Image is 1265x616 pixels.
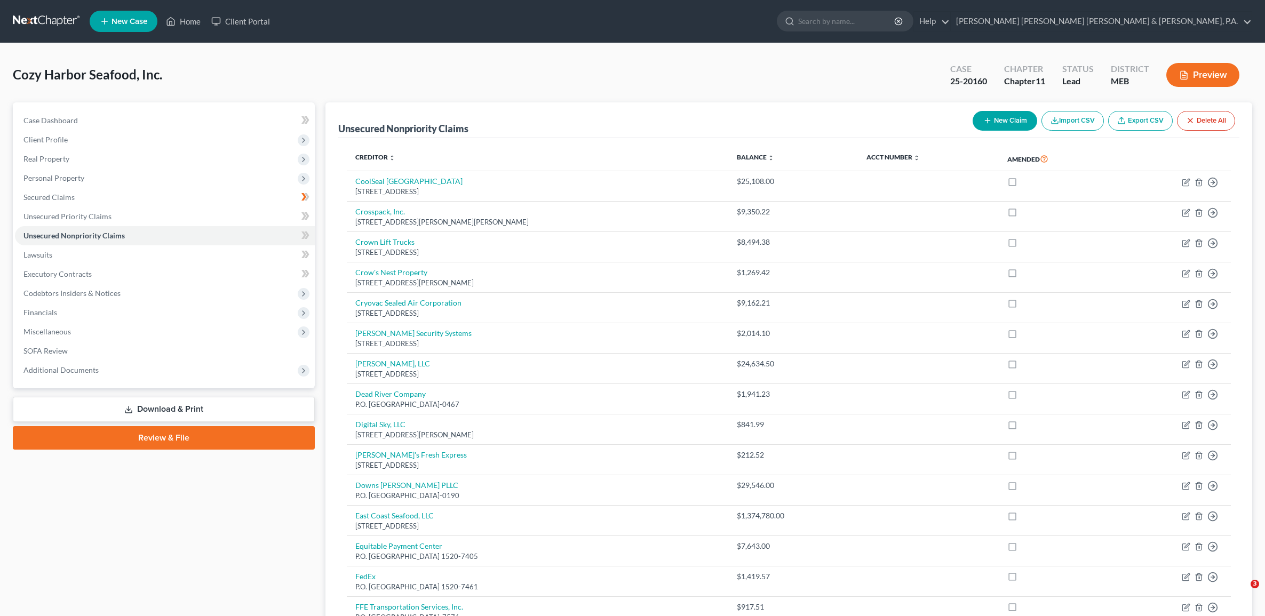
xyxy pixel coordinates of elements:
a: Home [161,12,206,31]
a: Export CSV [1108,111,1173,131]
div: P.O. [GEOGRAPHIC_DATA]-0467 [355,399,720,410]
span: Codebtors Insiders & Notices [23,289,121,298]
button: New Claim [973,111,1037,131]
a: Executory Contracts [15,265,315,284]
div: [STREET_ADDRESS] [355,187,720,197]
a: Equitable Payment Center [355,541,442,550]
a: FedEx [355,572,376,581]
a: Lawsuits [15,245,315,265]
div: [STREET_ADDRESS] [355,247,720,258]
div: $24,634.50 [737,358,849,369]
a: SOFA Review [15,341,315,361]
span: Lawsuits [23,250,52,259]
div: [STREET_ADDRESS] [355,308,720,318]
span: Executory Contracts [23,269,92,278]
div: [STREET_ADDRESS][PERSON_NAME] [355,278,720,288]
div: $1,941.23 [737,389,849,399]
div: $8,494.38 [737,237,849,247]
a: Crosspack, Inc. [355,207,405,216]
div: Chapter [1004,63,1045,75]
span: Personal Property [23,173,84,182]
a: Crow's Nest Property [355,268,427,277]
div: [STREET_ADDRESS] [355,460,720,470]
div: P.O. [GEOGRAPHIC_DATA]-0190 [355,491,720,501]
div: District [1111,63,1149,75]
div: $212.52 [737,450,849,460]
span: Secured Claims [23,193,75,202]
span: Real Property [23,154,69,163]
div: [STREET_ADDRESS] [355,369,720,379]
th: Amended [999,147,1115,171]
div: [STREET_ADDRESS][PERSON_NAME][PERSON_NAME] [355,217,720,227]
a: Case Dashboard [15,111,315,130]
a: Unsecured Nonpriority Claims [15,226,315,245]
div: Status [1062,63,1094,75]
div: $9,350.22 [737,206,849,217]
a: Download & Print [13,397,315,422]
div: Case [950,63,987,75]
a: Secured Claims [15,188,315,207]
a: Digital Sky, LLC [355,420,405,429]
div: $29,546.00 [737,480,849,491]
a: Balance unfold_more [737,153,774,161]
a: Help [914,12,950,31]
div: $1,374,780.00 [737,510,849,521]
div: [STREET_ADDRESS] [355,521,720,531]
div: Lead [1062,75,1094,87]
div: P.O. [GEOGRAPHIC_DATA] 1520-7405 [355,551,720,562]
div: $917.51 [737,602,849,612]
span: Client Profile [23,135,68,144]
a: Acct Number unfold_more [866,153,920,161]
iframe: Intercom live chat [1229,580,1254,605]
div: $841.99 [737,419,849,430]
i: unfold_more [768,155,774,161]
div: Unsecured Nonpriority Claims [338,122,468,135]
a: Client Portal [206,12,275,31]
div: [STREET_ADDRESS] [355,339,720,349]
span: Case Dashboard [23,116,78,125]
span: SOFA Review [23,346,68,355]
a: Downs [PERSON_NAME] PLLC [355,481,458,490]
div: $25,108.00 [737,176,849,187]
div: MEB [1111,75,1149,87]
div: $7,643.00 [737,541,849,551]
a: Creditor unfold_more [355,153,395,161]
button: Import CSV [1041,111,1104,131]
a: East Coast Seafood, LLC [355,511,434,520]
i: unfold_more [913,155,920,161]
span: Unsecured Nonpriority Claims [23,231,125,240]
div: $1,419.57 [737,571,849,582]
div: [STREET_ADDRESS][PERSON_NAME] [355,430,720,440]
button: Preview [1166,63,1239,87]
a: [PERSON_NAME] [PERSON_NAME] [PERSON_NAME] & [PERSON_NAME], P.A. [951,12,1252,31]
button: Delete All [1177,111,1235,131]
i: unfold_more [389,155,395,161]
a: Unsecured Priority Claims [15,207,315,226]
div: $9,162.21 [737,298,849,308]
a: CoolSeal [GEOGRAPHIC_DATA] [355,177,463,186]
a: [PERSON_NAME] Security Systems [355,329,472,338]
a: [PERSON_NAME]'s Fresh Express [355,450,467,459]
div: $1,269.42 [737,267,849,278]
a: Cryovac Sealed Air Corporation [355,298,462,307]
div: $2,014.10 [737,328,849,339]
div: P.O. [GEOGRAPHIC_DATA] 1520-7461 [355,582,720,592]
a: [PERSON_NAME], LLC [355,359,430,368]
span: Miscellaneous [23,327,71,336]
span: 11 [1036,76,1045,86]
div: Chapter [1004,75,1045,87]
a: FFE Transportation Services, Inc. [355,602,463,611]
span: Cozy Harbor Seafood, Inc. [13,67,162,82]
div: 25-20160 [950,75,987,87]
a: Crown Lift Trucks [355,237,415,246]
span: Financials [23,308,57,317]
a: Review & File [13,426,315,450]
a: Dead River Company [355,389,426,398]
span: Unsecured Priority Claims [23,212,112,221]
span: 3 [1251,580,1259,588]
span: New Case [112,18,147,26]
input: Search by name... [798,11,896,31]
span: Additional Documents [23,365,99,374]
